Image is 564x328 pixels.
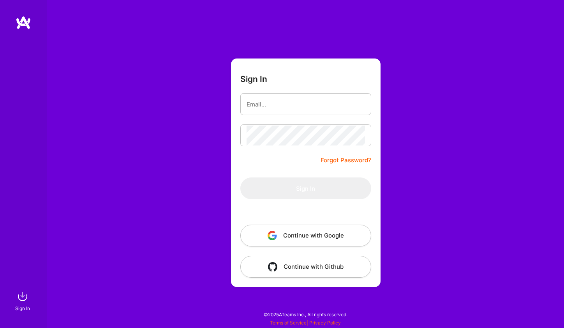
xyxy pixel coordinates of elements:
[270,320,307,326] a: Terms of Service
[268,231,277,240] img: icon
[15,289,30,304] img: sign in
[247,94,365,114] input: Email...
[240,256,371,278] button: Continue with Github
[15,304,30,312] div: Sign In
[321,156,371,165] a: Forgot Password?
[240,177,371,199] button: Sign In
[270,320,341,326] span: |
[240,225,371,246] button: Continue with Google
[309,320,341,326] a: Privacy Policy
[16,16,31,30] img: logo
[47,305,564,324] div: © 2025 ATeams Inc., All rights reserved.
[16,289,30,312] a: sign inSign In
[268,262,277,271] img: icon
[240,74,267,84] h3: Sign In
